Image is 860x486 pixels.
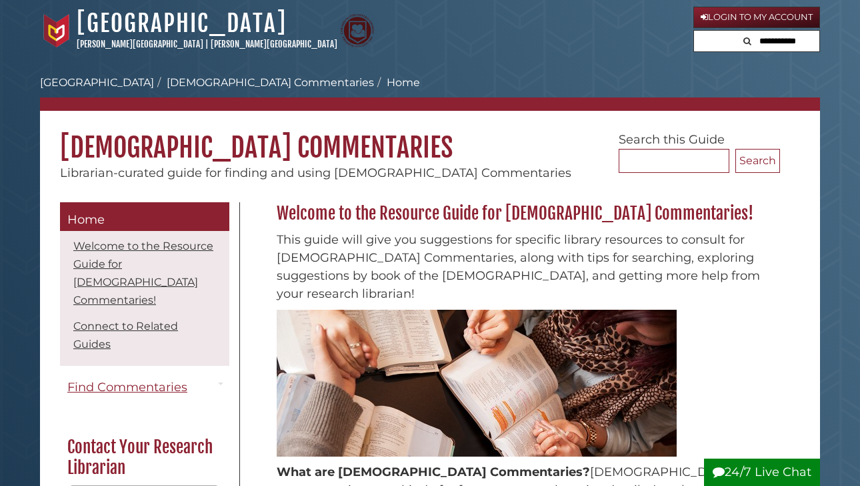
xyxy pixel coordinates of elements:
strong: What are [DEMOGRAPHIC_DATA] Commentaries? [277,465,590,479]
a: Welcome to the Resource Guide for [DEMOGRAPHIC_DATA] Commentaries! [73,240,213,306]
p: This guide will give you suggestions for specific library resources to consult for [DEMOGRAPHIC_D... [277,231,773,303]
a: [PERSON_NAME][GEOGRAPHIC_DATA] [211,39,337,49]
a: Find Commentaries [60,373,229,403]
h2: Contact Your Research Librarian [61,437,227,479]
span: Librarian-curated guide for finding and using [DEMOGRAPHIC_DATA] Commentaries [60,166,571,180]
li: Home [374,75,420,91]
a: [GEOGRAPHIC_DATA] [40,76,154,89]
i: Search [743,37,751,45]
span: Find Commentaries [67,380,187,395]
img: Calvin Theological Seminary [341,14,374,47]
h1: [DEMOGRAPHIC_DATA] Commentaries [40,111,820,164]
a: [PERSON_NAME][GEOGRAPHIC_DATA] [77,39,203,49]
h2: Welcome to the Resource Guide for [DEMOGRAPHIC_DATA] Commentaries! [270,203,780,224]
img: Calvin University [40,14,73,47]
nav: breadcrumb [40,75,820,111]
button: Search [739,31,755,49]
button: Search [735,149,780,173]
a: [DEMOGRAPHIC_DATA] Commentaries [167,76,374,89]
span: | [205,39,209,49]
a: Home [60,202,229,232]
button: 24/7 Live Chat [704,459,820,486]
a: [GEOGRAPHIC_DATA] [77,9,287,38]
a: Login to My Account [693,7,820,28]
a: Connect to Related Guides [73,320,178,350]
span: Home [67,212,105,227]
